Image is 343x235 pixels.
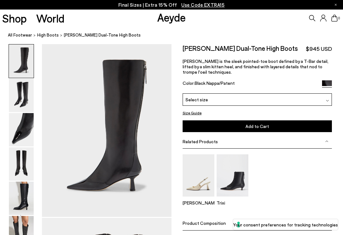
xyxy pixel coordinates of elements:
[183,109,202,117] button: Size Guide
[9,79,34,112] img: Alexis Dual-Tone High Boots - Image 2
[183,154,214,197] img: Fernanda Slingback Pumps
[9,44,34,78] img: Alexis Dual-Tone High Boots - Image 1
[245,124,269,129] span: Add to Cart
[326,99,329,102] img: svg%3E
[2,13,27,24] a: Shop
[37,32,59,38] a: High Boots
[233,221,338,228] label: Your consent preferences for tracking technologies
[217,200,248,205] p: Trixi
[183,58,332,75] p: [PERSON_NAME] is the sleek pointed-toe boot defined by a T-Bar detail, lifted by a slim kitten he...
[9,147,34,181] img: Alexis Dual-Tone High Boots - Image 4
[118,1,225,9] p: Final Sizes | Extra 15% Off
[217,192,248,205] a: Trixi Lace-Up Boots Trixi
[9,182,34,215] img: Alexis Dual-Tone High Boots - Image 5
[157,10,186,24] a: Aeyde
[9,113,34,146] img: Alexis Dual-Tone High Boots - Image 3
[36,13,64,24] a: World
[306,45,332,53] span: $945 USD
[8,27,343,44] nav: breadcrumb
[181,2,225,8] span: Navigate to /collections/ss25-final-sizes
[183,192,214,205] a: Fernanda Slingback Pumps [PERSON_NAME]
[183,44,298,52] h2: [PERSON_NAME] Dual-Tone High Boots
[233,219,338,230] button: Your consent preferences for tracking technologies
[338,17,341,20] span: 0
[325,140,328,143] img: svg%3E
[185,96,208,103] span: Select size
[183,220,226,226] span: Product Composition
[64,32,141,38] span: [PERSON_NAME] Dual-Tone High Boots
[183,200,214,205] p: [PERSON_NAME]
[331,15,338,22] a: 0
[183,80,318,88] div: Color:
[217,154,248,197] img: Trixi Lace-Up Boots
[195,80,235,86] span: Black Nappa/Patent
[183,120,332,132] button: Add to Cart
[8,32,32,38] a: All Footwear
[183,139,218,144] span: Related Products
